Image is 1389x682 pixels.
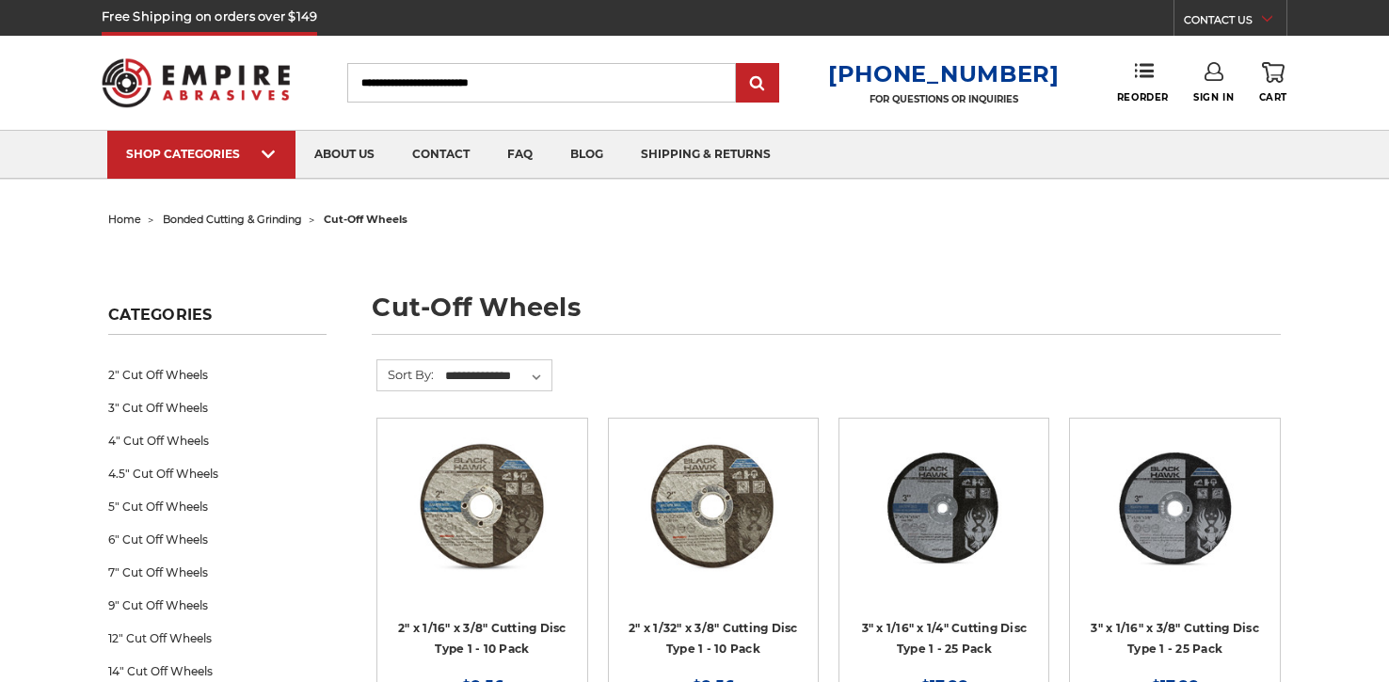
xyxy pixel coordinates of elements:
a: 3” x .0625” x 1/4” Die Grinder Cut-Off Wheels by Black Hawk Abrasives [853,432,1035,614]
a: faq [488,131,551,179]
span: Reorder [1117,91,1169,103]
a: 9" Cut Off Wheels [108,589,327,622]
a: 2" x 1/16" x 3/8" Cut Off Wheel [391,432,573,614]
h5: Categories [108,306,327,335]
span: cut-off wheels [324,213,407,226]
a: shipping & returns [622,131,790,179]
a: 4" Cut Off Wheels [108,424,327,457]
a: about us [295,131,393,179]
a: 2" x 1/32" x 3/8" Cutting Disc Type 1 - 10 Pack [629,621,798,657]
span: Cart [1259,91,1287,103]
a: 12" Cut Off Wheels [108,622,327,655]
a: 2" x 1/32" x 3/8" Cut Off Wheel [622,432,805,614]
h1: cut-off wheels [372,294,1281,335]
a: 2" x 1/16" x 3/8" Cutting Disc Type 1 - 10 Pack [398,621,567,657]
a: 3" x 1/16" x 3/8" Cutting Disc [1083,432,1266,614]
a: 3" x 1/16" x 3/8" Cutting Disc Type 1 - 25 Pack [1091,621,1259,657]
a: bonded cutting & grinding [163,213,302,226]
a: 2" Cut Off Wheels [108,358,327,391]
a: 3" Cut Off Wheels [108,391,327,424]
a: 6" Cut Off Wheels [108,523,327,556]
a: 7" Cut Off Wheels [108,556,327,589]
img: Empire Abrasives [102,46,290,119]
a: 5" Cut Off Wheels [108,490,327,523]
p: FOR QUESTIONS OR INQUIRIES [828,93,1060,105]
img: 2" x 1/32" x 3/8" Cut Off Wheel [638,432,789,582]
span: Sign In [1193,91,1234,103]
input: Submit [739,65,776,103]
img: 3” x .0625” x 1/4” Die Grinder Cut-Off Wheels by Black Hawk Abrasives [869,432,1019,582]
a: Cart [1259,62,1287,103]
a: 3" x 1/16" x 1/4" Cutting Disc Type 1 - 25 Pack [862,621,1028,657]
a: 4.5" Cut Off Wheels [108,457,327,490]
a: CONTACT US [1184,9,1286,36]
img: 3" x 1/16" x 3/8" Cutting Disc [1100,432,1251,582]
div: SHOP CATEGORIES [126,147,277,161]
a: blog [551,131,622,179]
label: Sort By: [377,360,434,389]
a: Reorder [1117,62,1169,103]
a: home [108,213,141,226]
a: [PHONE_NUMBER] [828,60,1060,87]
img: 2" x 1/16" x 3/8" Cut Off Wheel [407,432,557,582]
select: Sort By: [442,362,551,390]
a: contact [393,131,488,179]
